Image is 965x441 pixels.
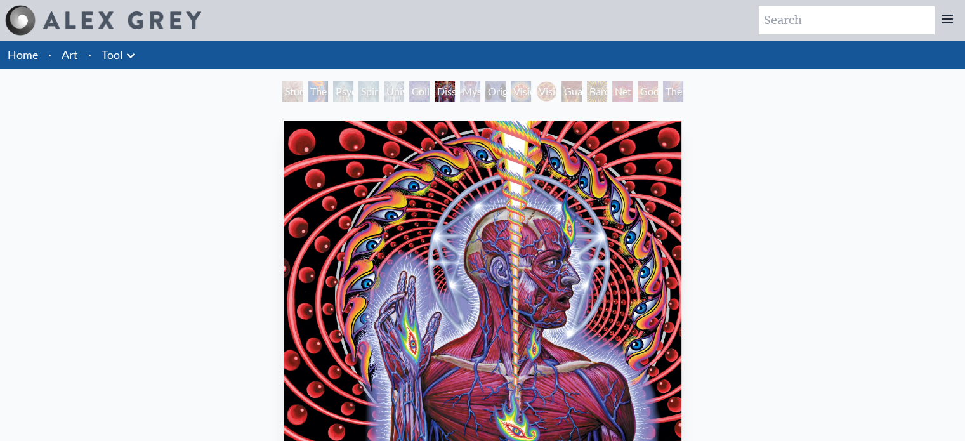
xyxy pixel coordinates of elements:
[663,81,683,102] div: The Great Turn
[460,81,480,102] div: Mystic Eye
[8,48,38,62] a: Home
[511,81,531,102] div: Vision Crystal
[384,81,404,102] div: Universal Mind Lattice
[561,81,582,102] div: Guardian of Infinite Vision
[333,81,353,102] div: Psychic Energy System
[638,81,658,102] div: Godself
[43,41,56,69] li: ·
[83,41,96,69] li: ·
[409,81,430,102] div: Collective Vision
[282,81,303,102] div: Study for the Great Turn
[102,46,123,63] a: Tool
[358,81,379,102] div: Spiritual Energy System
[435,81,455,102] div: Dissectional Art for Tool's Lateralus CD
[485,81,506,102] div: Original Face
[759,6,935,34] input: Search
[587,81,607,102] div: Bardo Being
[536,81,556,102] div: Vision [PERSON_NAME]
[62,46,78,63] a: Art
[308,81,328,102] div: The Torch
[612,81,633,102] div: Net of Being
